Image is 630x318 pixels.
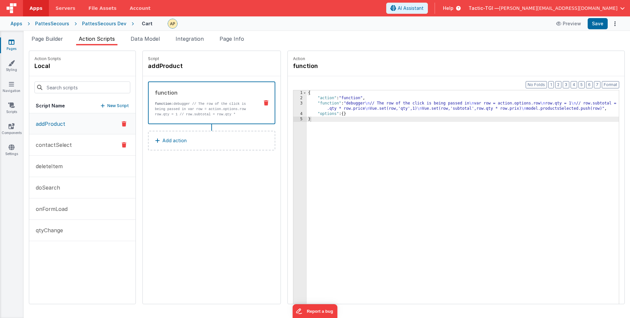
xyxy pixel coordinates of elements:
[469,5,499,11] span: Tactic-TGI —
[29,134,136,156] button: contactSelect
[610,19,619,28] button: Options
[29,198,136,220] button: onFormLoad
[148,131,275,150] button: Add action
[588,18,608,29] button: Save
[220,35,244,42] span: Page Info
[526,81,547,88] button: No Folds
[79,35,115,42] span: Action Scripts
[168,19,177,28] img: c78abd8586fb0502950fd3f28e86ae42
[155,101,254,133] p: debugger // The row of the click is being passed in var row = action.options.row row.qty = 1 // r...
[29,220,136,241] button: qtyChange
[586,81,593,88] button: 6
[32,162,63,170] p: deleteItem
[469,5,625,11] button: Tactic-TGI — [PERSON_NAME][EMAIL_ADDRESS][DOMAIN_NAME]
[31,35,63,42] span: Page Builder
[293,61,391,71] h4: function
[32,141,72,149] p: contactSelect
[162,137,187,145] p: Add action
[293,111,307,117] div: 4
[552,18,585,29] button: Preview
[293,304,338,318] iframe: Marker.io feedback button
[34,81,130,93] input: Search scripts
[29,113,136,134] button: addProduct
[155,89,254,97] div: function
[131,35,160,42] span: Data Model
[563,81,569,88] button: 3
[293,56,619,61] p: Action
[293,96,307,101] div: 2
[82,20,126,27] div: PattesSecours Dev
[107,102,129,109] p: New Script
[10,20,22,27] div: Apps
[89,5,117,11] span: File Assets
[386,3,428,14] button: AI Assistant
[34,56,61,61] p: Action Scripts
[293,90,307,96] div: 1
[548,81,554,88] button: 1
[32,120,65,128] p: addProduct
[602,81,619,88] button: Format
[36,102,65,109] h5: Script Name
[101,102,129,109] button: New Script
[155,102,174,106] strong: function:
[30,5,42,11] span: Apps
[142,21,153,26] h4: Cart
[34,61,61,71] h4: local
[578,81,585,88] button: 5
[293,101,307,111] div: 3
[293,117,307,122] div: 5
[29,177,136,198] button: doSearch
[398,5,424,11] span: AI Assistant
[32,184,60,192] p: doSearch
[148,56,275,61] p: Script
[32,226,63,234] p: qtyChange
[499,5,618,11] span: [PERSON_NAME][EMAIL_ADDRESS][DOMAIN_NAME]
[35,20,69,27] div: PattesSecours
[176,35,204,42] span: Integration
[594,81,600,88] button: 7
[32,205,68,213] p: onFormLoad
[443,5,453,11] span: Help
[571,81,577,88] button: 4
[55,5,75,11] span: Servers
[29,156,136,177] button: deleteItem
[148,61,246,71] h4: addProduct
[555,81,561,88] button: 2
